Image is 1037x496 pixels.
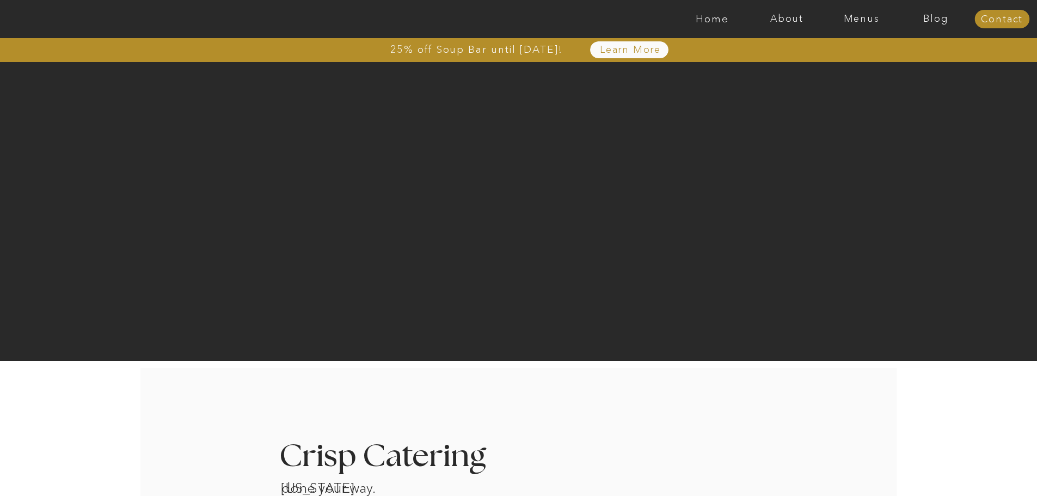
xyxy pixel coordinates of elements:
[281,479,394,493] h1: [US_STATE] catering
[824,14,899,25] a: Menus
[279,441,514,473] h3: Crisp Catering
[750,14,824,25] a: About
[675,14,750,25] a: Home
[974,14,1029,25] a: Contact
[575,45,686,56] a: Learn More
[899,14,973,25] a: Blog
[351,44,602,55] a: 25% off Soup Bar until [DATE]!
